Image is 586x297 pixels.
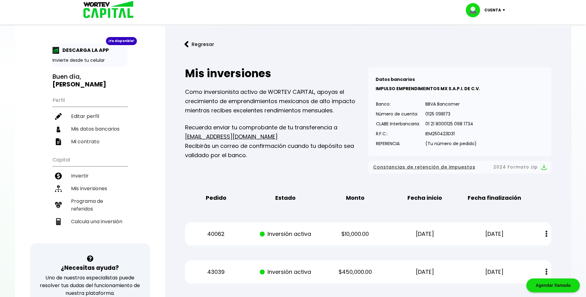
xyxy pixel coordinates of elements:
p: Como inversionista activo de WORTEV CAPITAL, apoyas el crecimiento de emprendimientos mexicanos d... [185,87,368,115]
p: BBVA Bancomer [425,99,477,109]
img: invertir-icon.b3b967d7.svg [55,173,62,179]
p: Inversión activa [256,267,315,277]
b: Fecha inicio [407,193,442,203]
img: recomiendanos-icon.9b8e9327.svg [55,202,62,208]
img: editar-icon.952d3147.svg [55,113,62,120]
ul: Capital [53,153,128,243]
b: Pedido [206,193,226,203]
p: [DATE] [395,229,454,239]
a: Mis datos bancarios [53,123,128,135]
img: calculadora-icon.17d418c4.svg [55,218,62,225]
button: Constancias de retención de impuestos2024 Formato zip [373,163,546,171]
div: Agendar llamada [526,278,580,292]
p: REFERENCIA: [376,139,420,148]
img: app-icon [53,47,59,54]
p: [DATE] [465,267,524,277]
img: flecha izquierda [184,41,189,48]
a: Programa de referidos [53,195,128,215]
p: Banco: [376,99,420,109]
b: [PERSON_NAME] [53,80,106,89]
b: Monto [346,193,365,203]
p: Invierte desde tu celular [53,57,128,64]
p: R.F.C.: [376,129,420,138]
h2: Mis inversiones [185,67,368,80]
p: Recuerda enviar tu comprobante de tu transferencia a Recibirás un correo de confirmación cuando t... [185,123,368,160]
img: profile-image [466,3,484,17]
p: DESCARGA LA APP [59,46,109,54]
b: IMPULSO EMPRENDIMEINTOS MX S.A.P.I. DE C.V. [376,86,480,92]
p: Inversión activa [256,229,315,239]
p: (Tu número de pedido) [425,139,477,148]
a: Calcula una inversión [53,215,128,228]
b: Datos bancarios [376,76,415,82]
img: contrato-icon.f2db500c.svg [55,138,62,145]
p: CLABE Interbancaria: [376,119,420,128]
p: Cuenta [484,6,501,15]
a: flecha izquierdaRegresar [175,36,561,52]
button: Regresar [175,36,223,52]
ul: Perfil [53,93,128,148]
h3: Buen día, [53,73,128,88]
a: Editar perfil [53,110,128,123]
p: [DATE] [395,267,454,277]
p: 01 21 8000125 098 1734 [425,119,477,128]
b: Fecha finalización [468,193,521,203]
img: inversiones-icon.6695dc30.svg [55,185,62,192]
span: Constancias de retención de impuestos [373,163,475,171]
p: Uno de nuestros especialistas puede resolver tus dudas del funcionamiento de nuestra plataforma. [38,274,142,297]
p: $450,000.00 [326,267,385,277]
a: [EMAIL_ADDRESS][DOMAIN_NAME] [185,133,278,140]
p: $10,000.00 [326,229,385,239]
div: ¡Ya disponible! [106,37,137,45]
p: 0125 098173 [425,109,477,119]
p: IEM250423D31 [425,129,477,138]
img: icon-down [501,9,509,11]
b: Estado [275,193,296,203]
a: Mi contrato [53,135,128,148]
a: Mis inversiones [53,182,128,195]
a: Invertir [53,169,128,182]
p: 43039 [187,267,245,277]
h3: ¿Necesitas ayuda? [61,263,119,272]
img: datos-icon.10cf9172.svg [55,126,62,132]
p: 40062 [187,229,245,239]
p: [DATE] [465,229,524,239]
p: Número de cuenta: [376,109,420,119]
